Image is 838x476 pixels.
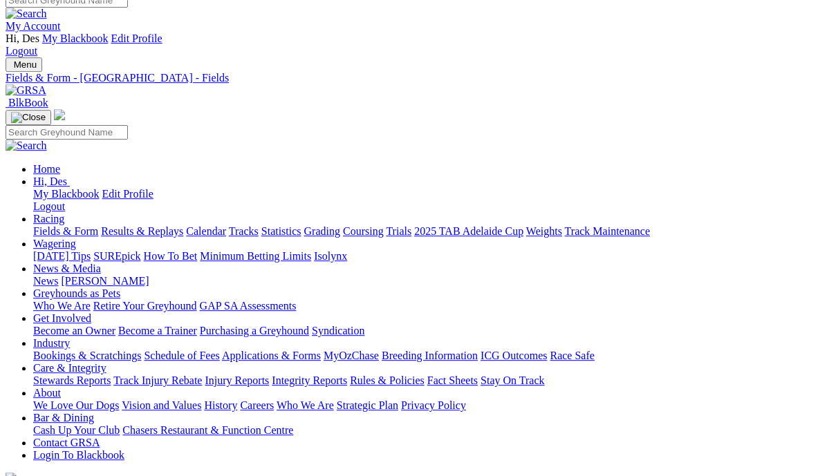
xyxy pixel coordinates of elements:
a: History [204,399,237,411]
a: Minimum Betting Limits [200,250,311,262]
div: Get Involved [33,325,832,337]
a: Tracks [229,225,259,237]
a: Who We Are [33,300,91,312]
a: Become a Trainer [118,325,197,336]
a: Applications & Forms [222,350,321,361]
img: logo-grsa-white.png [54,109,65,120]
a: [PERSON_NAME] [61,275,149,287]
a: Become an Owner [33,325,115,336]
a: Bar & Dining [33,412,94,423]
a: Schedule of Fees [144,350,219,361]
a: Rules & Policies [350,374,425,386]
a: Stewards Reports [33,374,111,386]
a: Home [33,163,60,175]
img: Close [11,112,46,123]
a: Retire Your Greyhound [93,300,197,312]
button: Toggle navigation [6,57,42,72]
a: Login To Blackbook [33,449,124,461]
span: BlkBook [8,97,48,108]
img: Search [6,8,47,20]
a: Vision and Values [122,399,201,411]
a: Purchasing a Greyhound [200,325,309,336]
span: Hi, Des [33,175,67,187]
div: Bar & Dining [33,424,832,437]
div: Industry [33,350,832,362]
img: GRSA [6,84,46,97]
a: Weights [526,225,562,237]
a: Calendar [186,225,226,237]
a: Edit Profile [111,32,162,44]
a: News [33,275,58,287]
a: Syndication [312,325,364,336]
a: Who We Are [277,399,334,411]
a: Breeding Information [382,350,478,361]
a: Wagering [33,238,76,249]
a: We Love Our Dogs [33,399,119,411]
a: BlkBook [6,97,48,108]
a: Greyhounds as Pets [33,287,120,299]
a: Privacy Policy [401,399,466,411]
a: Logout [33,200,65,212]
a: Grading [304,225,340,237]
a: About [33,387,61,399]
span: Hi, Des [6,32,39,44]
a: Statistics [261,225,301,237]
a: SUREpick [93,250,140,262]
a: Injury Reports [205,374,269,386]
a: My Blackbook [42,32,109,44]
a: Strategic Plan [337,399,398,411]
div: Greyhounds as Pets [33,300,832,312]
a: Fields & Form - [GEOGRAPHIC_DATA] - Fields [6,72,832,84]
a: Fact Sheets [427,374,478,386]
div: My Account [6,32,832,57]
span: Menu [14,59,37,70]
a: Bookings & Scratchings [33,350,141,361]
a: Get Involved [33,312,91,324]
img: Search [6,140,47,152]
a: Results & Replays [101,225,183,237]
input: Search [6,125,128,140]
a: Contact GRSA [33,437,100,448]
a: Care & Integrity [33,362,106,374]
a: Isolynx [314,250,347,262]
a: Racing [33,213,64,225]
div: About [33,399,832,412]
a: Track Injury Rebate [113,374,202,386]
a: Industry [33,337,70,349]
a: Hi, Des [33,175,70,187]
a: How To Bet [144,250,198,262]
a: Chasers Restaurant & Function Centre [122,424,293,436]
a: Careers [240,399,274,411]
a: 2025 TAB Adelaide Cup [414,225,523,237]
div: News & Media [33,275,832,287]
div: Care & Integrity [33,374,832,387]
a: Edit Profile [102,188,153,200]
a: [DATE] Tips [33,250,91,262]
a: Cash Up Your Club [33,424,120,436]
a: News & Media [33,263,101,274]
a: Logout [6,45,37,57]
div: Hi, Des [33,188,832,213]
div: Wagering [33,250,832,263]
a: Race Safe [550,350,594,361]
a: Fields & Form [33,225,98,237]
a: My Blackbook [33,188,100,200]
div: Racing [33,225,832,238]
a: GAP SA Assessments [200,300,297,312]
a: Trials [386,225,411,237]
a: MyOzChase [324,350,379,361]
a: Integrity Reports [272,374,347,386]
a: Track Maintenance [565,225,650,237]
a: Coursing [343,225,384,237]
a: Stay On Track [481,374,544,386]
button: Toggle navigation [6,110,51,125]
a: My Account [6,20,61,32]
a: ICG Outcomes [481,350,547,361]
